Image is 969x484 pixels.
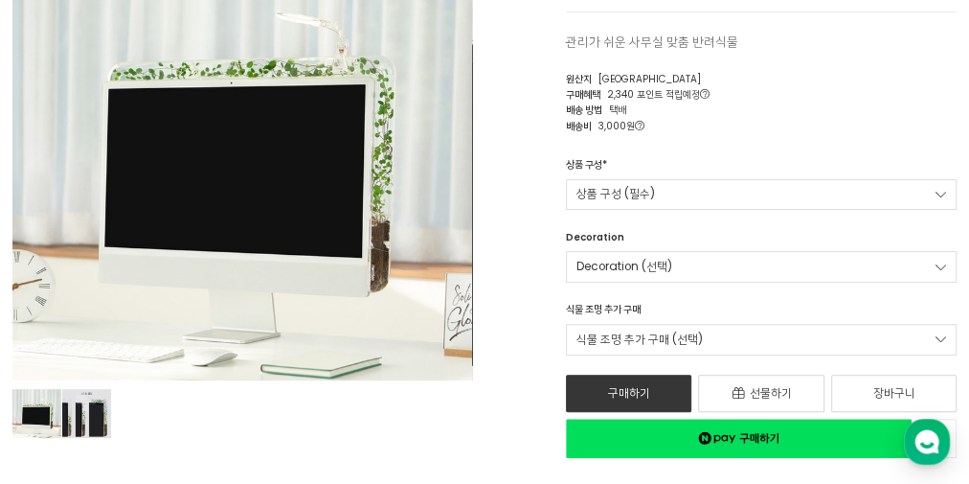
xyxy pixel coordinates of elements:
a: 장바구니 [831,375,958,412]
div: 식물 조명 추가 구매 [566,302,641,324]
span: 3,000원 [598,119,644,133]
span: 배송비 [566,119,592,133]
a: 선물하기 [698,375,824,412]
a: 식물 조명 추가 구매 (선택) [566,324,957,356]
span: 택배 [609,103,626,117]
span: 구매혜택 [566,87,600,102]
a: 설정 [247,411,368,459]
span: 홈 [60,440,72,455]
a: 상품 구성 (필수) [566,179,957,211]
span: 배송 방법 [566,103,602,117]
a: Decoration (선택) [566,251,957,283]
span: 원산지 [566,72,592,86]
div: 상품 구성 [566,157,607,179]
a: 홈 [6,411,126,459]
span: 선물하기 [750,385,792,402]
span: 2,340 포인트 적립예정 [607,87,710,102]
p: 관리가 쉬운 사무실 맞춤 반려식물 [566,33,957,52]
span: 대화 [176,441,199,456]
a: 대화 [126,411,247,459]
div: Decoration [566,230,624,252]
span: 설정 [297,440,320,455]
a: 새창 [566,419,912,458]
span: [GEOGRAPHIC_DATA] [598,72,701,86]
a: 구매하기 [566,375,692,412]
